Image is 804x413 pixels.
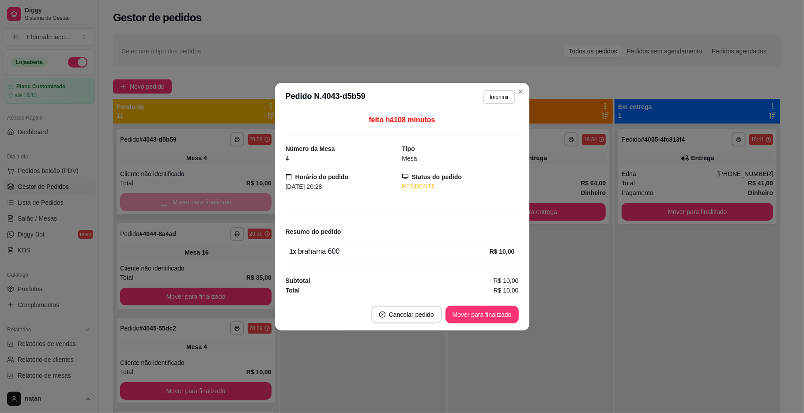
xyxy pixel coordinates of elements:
strong: 1 x [290,248,297,255]
span: close-circle [379,312,385,318]
strong: Total [286,287,300,294]
button: Close [513,85,528,99]
span: feito há 108 minutos [369,116,435,124]
span: [DATE] 20:28 [286,183,322,190]
strong: R$ 10,00 [490,248,515,255]
span: 4 [286,155,289,162]
strong: Status do pedido [412,173,462,180]
strong: Número da Mesa [286,145,335,152]
div: PENDENTE [402,182,519,191]
span: calendar [286,173,292,180]
button: Imprimir [483,90,515,104]
strong: Resumo do pedido [286,228,341,235]
strong: Horário do pedido [295,173,349,180]
span: Mesa [402,155,417,162]
h3: Pedido N. 4043-d5b59 [286,90,366,104]
div: brahama 600 [290,246,490,257]
strong: Subtotal [286,277,310,284]
strong: Tipo [402,145,415,152]
span: desktop [402,173,408,180]
span: R$ 10,00 [494,285,519,295]
button: Mover para finalizado [445,306,519,323]
span: R$ 10,00 [494,276,519,285]
button: close-circleCancelar pedido [371,306,442,323]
